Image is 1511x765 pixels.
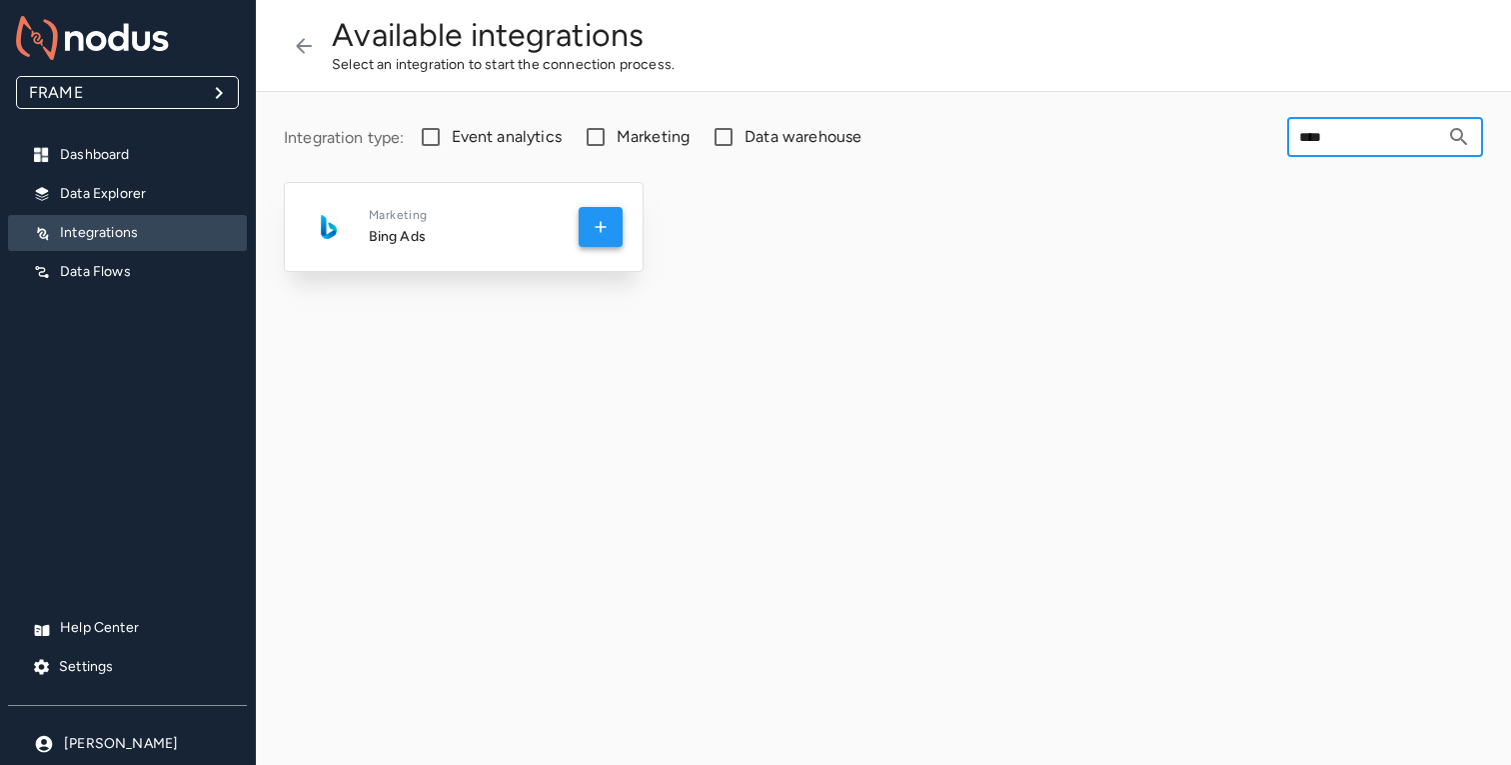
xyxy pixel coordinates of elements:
div: [PERSON_NAME] [8,726,247,762]
span: Data warehouse [745,125,861,149]
div: Help Center [8,610,247,646]
p: Help Center [60,618,231,638]
div: Marketing [369,206,428,226]
div: Settings [8,649,247,685]
h4: Available integrations [332,16,675,55]
h6: Bing Ads [369,226,428,248]
p: Select an integration to start the connection process. [332,55,675,75]
p: Integrations [60,223,231,243]
div: Data Flows [8,254,247,290]
img: bing-logo.b6ec7ab9ea8ffb1faca103257af27d90.svg [305,203,353,251]
div: Integrations [8,215,247,251]
div: Dashboard [8,137,247,173]
label: Integration type: [284,126,405,149]
span: Event analytics [452,125,562,149]
p: Settings [59,657,231,677]
div: FRAME [17,77,238,108]
div: Data Explorer [8,176,247,212]
p: Dashboard [60,145,231,165]
p: [PERSON_NAME] [64,734,231,754]
p: Data Explorer [60,184,231,204]
p: Data Flows [60,262,231,282]
span: Marketing [617,125,690,149]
